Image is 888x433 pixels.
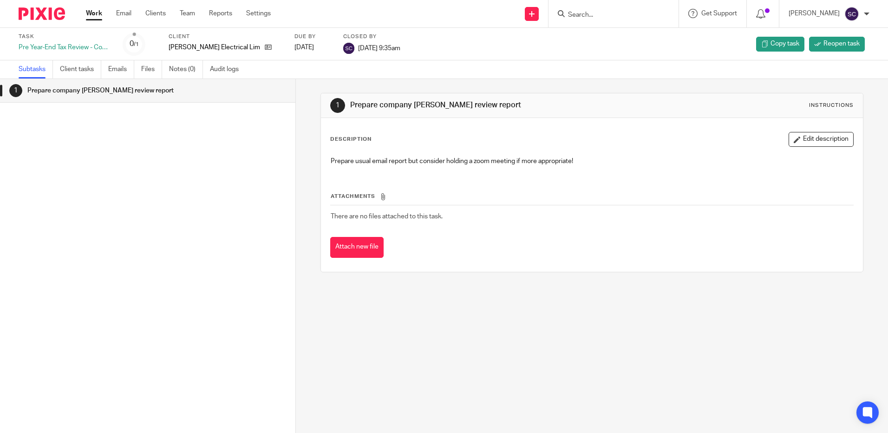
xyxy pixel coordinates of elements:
a: Subtasks [19,60,53,79]
img: svg%3E [844,7,859,21]
a: Client tasks [60,60,101,79]
a: Settings [246,9,271,18]
p: Description [330,136,372,143]
a: Work [86,9,102,18]
a: Reopen task [809,37,865,52]
div: [DATE] [294,43,332,52]
a: Email [116,9,131,18]
img: Pixie [19,7,65,20]
div: Instructions [809,102,854,109]
p: Prepare usual email report but consider holding a zoom meeting if more appropriate! [331,157,853,166]
a: Emails [108,60,134,79]
a: Team [180,9,195,18]
small: /1 [134,42,139,47]
span: [DATE] 9:35am [358,45,400,51]
label: Due by [294,33,332,40]
a: Notes (0) [169,60,203,79]
a: Reports [209,9,232,18]
span: Reopen task [823,39,860,48]
span: There are no files attached to this task. [331,213,443,220]
span: Attachments [331,194,375,199]
a: Clients [145,9,166,18]
label: Closed by [343,33,400,40]
button: Attach new file [330,237,384,258]
h1: Prepare company [PERSON_NAME] review report [27,84,200,98]
span: Copy task [770,39,799,48]
a: Audit logs [210,60,246,79]
div: 1 [9,84,22,97]
div: 0 [130,39,139,49]
input: Search [567,11,651,20]
label: Task [19,33,111,40]
div: 1 [330,98,345,113]
h1: Prepare company [PERSON_NAME] review report [350,100,612,110]
p: [PERSON_NAME] [789,9,840,18]
label: Client [169,33,283,40]
img: svg%3E [343,43,354,54]
span: Get Support [701,10,737,17]
button: Edit description [789,132,854,147]
a: Files [141,60,162,79]
div: Pre Year-End Tax Review - Company [19,43,111,52]
a: Copy task [756,37,804,52]
p: [PERSON_NAME] Electrical Limited [169,43,260,52]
